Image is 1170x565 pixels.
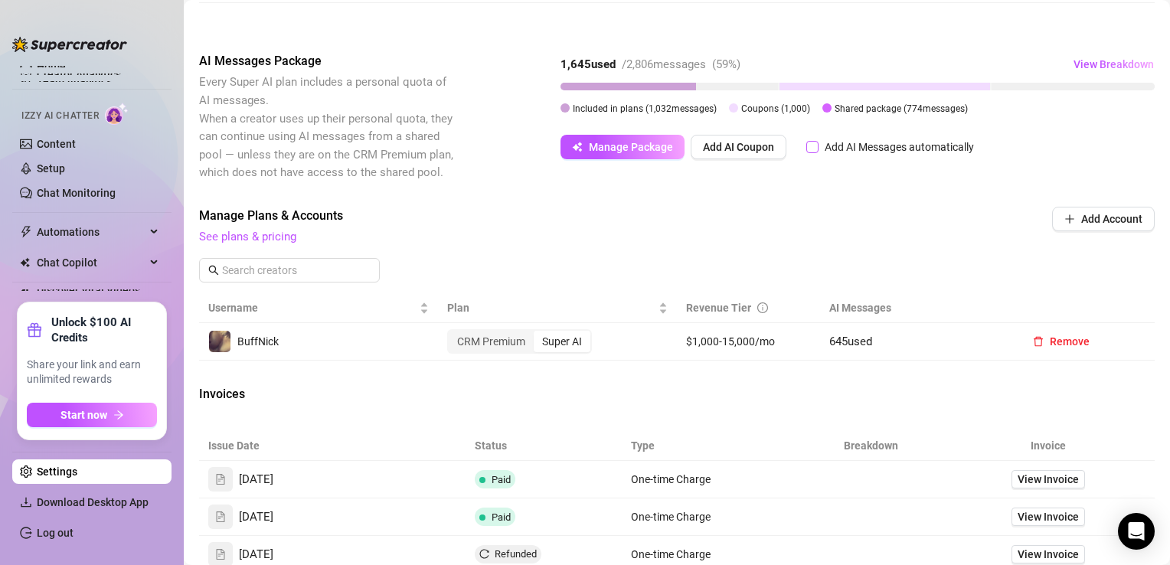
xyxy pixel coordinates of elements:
[1033,336,1044,347] span: delete
[37,60,66,73] a: Home
[60,409,107,421] span: Start now
[20,257,30,268] img: Chat Copilot
[757,302,768,313] span: info-circle
[449,331,534,352] div: CRM Premium
[631,511,711,523] span: One-time Charge
[1052,207,1155,231] button: Add Account
[199,75,453,179] span: Every Super AI plan includes a personal quota of AI messages. When a creator uses up their person...
[438,293,677,323] th: Plan
[199,230,296,243] a: See plans & pricing
[1011,545,1085,563] a: View Invoice
[215,474,226,485] span: file-text
[37,220,145,244] span: Automations
[37,75,112,87] a: Team Analytics
[1081,213,1142,225] span: Add Account
[942,431,1155,461] th: Invoice
[208,299,417,316] span: Username
[37,465,77,478] a: Settings
[27,403,157,427] button: Start nowarrow-right
[466,431,623,461] th: Status
[622,57,706,71] span: / 2,806 messages
[37,496,149,508] span: Download Desktop App
[105,103,129,125] img: AI Chatter
[20,226,32,238] span: thunderbolt
[820,293,1011,323] th: AI Messages
[37,62,159,87] a: Creator Analytics
[37,187,116,199] a: Chat Monitoring
[534,331,590,352] div: Super AI
[208,265,219,276] span: search
[1021,329,1102,354] button: Remove
[37,527,74,539] a: Log out
[631,473,711,485] span: One-time Charge
[215,511,226,522] span: file-text
[1011,470,1085,488] a: View Invoice
[199,431,466,461] th: Issue Date
[199,52,456,70] span: AI Messages Package
[199,385,456,403] span: Invoices
[199,293,438,323] th: Username
[37,162,65,175] a: Setup
[1018,546,1079,563] span: View Invoice
[447,299,655,316] span: Plan
[51,315,157,345] strong: Unlock $100 AI Credits
[479,549,489,559] span: reload
[573,103,717,114] span: Included in plans ( 1,032 messages)
[686,302,751,314] span: Revenue Tier
[622,431,799,461] th: Type
[712,57,740,71] span: ( 59 %)
[20,496,32,508] span: download
[37,138,76,150] a: Content
[631,548,711,560] span: One-time Charge
[492,474,511,485] span: Paid
[1073,52,1155,77] button: View Breakdown
[209,331,230,352] img: BuffNick
[215,549,226,560] span: file-text
[37,250,145,275] span: Chat Copilot
[239,546,273,564] span: [DATE]
[199,207,948,225] span: Manage Plans & Accounts
[492,511,511,523] span: Paid
[677,323,820,361] td: $1,000-15,000/mo
[495,548,537,560] span: Refunded
[560,57,616,71] strong: 1,645 used
[37,284,140,296] a: Discover Viral Videos
[113,410,124,420] span: arrow-right
[27,322,42,338] span: gift
[1074,58,1154,70] span: View Breakdown
[447,329,592,354] div: segmented control
[1050,335,1090,348] span: Remove
[1118,513,1155,550] div: Open Intercom Messenger
[1011,508,1085,526] a: View Invoice
[12,37,127,52] img: logo-BBDzfeDw.svg
[1018,471,1079,488] span: View Invoice
[741,103,810,114] span: Coupons ( 1,000 )
[835,103,968,114] span: Shared package ( 774 messages)
[703,141,774,153] span: Add AI Coupon
[222,262,358,279] input: Search creators
[237,335,279,348] span: BuffNick
[825,139,974,155] div: Add AI Messages automatically
[239,508,273,527] span: [DATE]
[1018,508,1079,525] span: View Invoice
[1064,214,1075,224] span: plus
[560,135,685,159] button: Manage Package
[239,471,273,489] span: [DATE]
[589,141,673,153] span: Manage Package
[691,135,786,159] button: Add AI Coupon
[829,335,872,348] span: 645 used
[21,109,99,123] span: Izzy AI Chatter
[799,431,941,461] th: Breakdown
[27,358,157,387] span: Share your link and earn unlimited rewards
